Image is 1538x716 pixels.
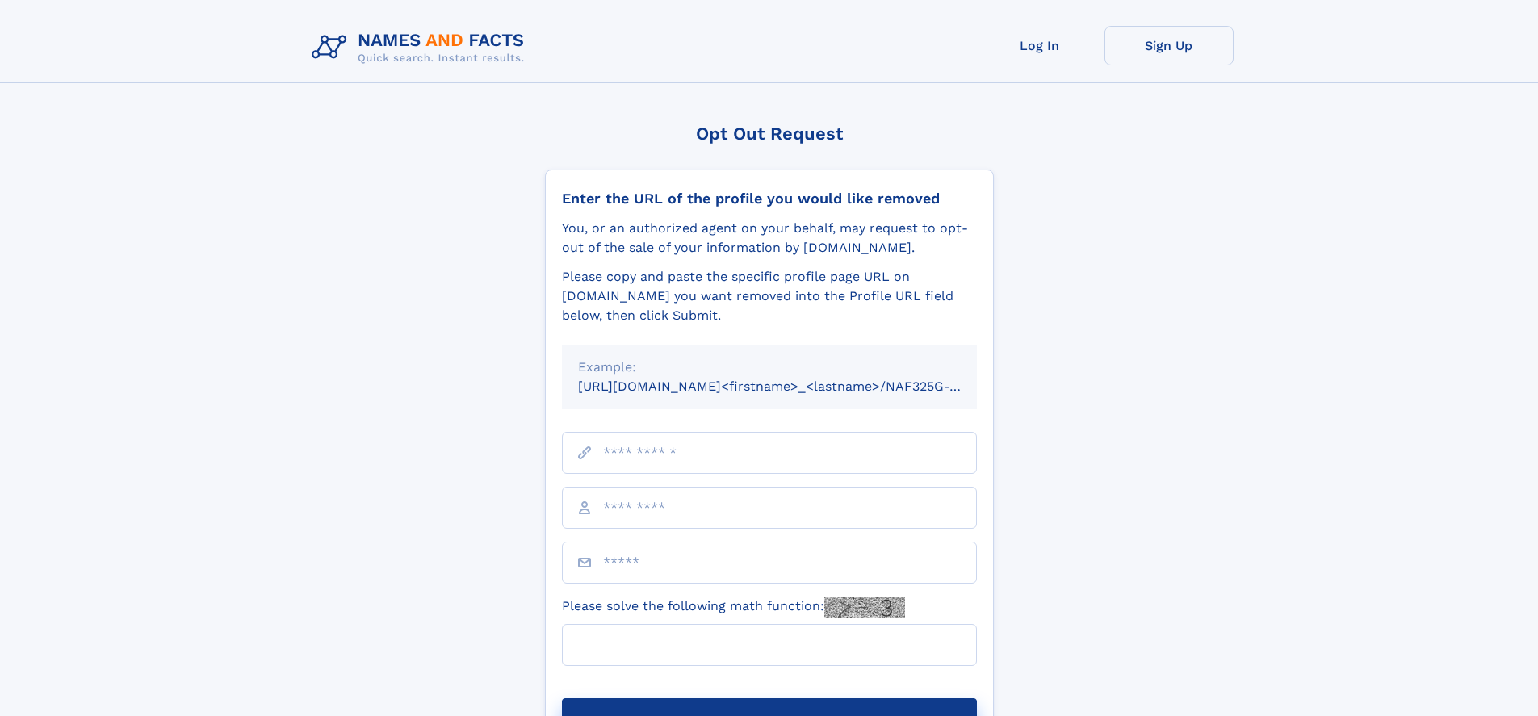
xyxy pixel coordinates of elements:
[562,190,977,207] div: Enter the URL of the profile you would like removed
[562,219,977,258] div: You, or an authorized agent on your behalf, may request to opt-out of the sale of your informatio...
[562,597,905,618] label: Please solve the following math function:
[545,124,994,144] div: Opt Out Request
[578,379,1008,394] small: [URL][DOMAIN_NAME]<firstname>_<lastname>/NAF325G-xxxxxxxx
[975,26,1104,65] a: Log In
[305,26,538,69] img: Logo Names and Facts
[578,358,961,377] div: Example:
[562,267,977,325] div: Please copy and paste the specific profile page URL on [DOMAIN_NAME] you want removed into the Pr...
[1104,26,1234,65] a: Sign Up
